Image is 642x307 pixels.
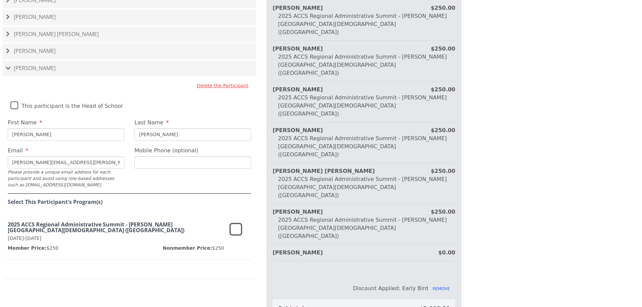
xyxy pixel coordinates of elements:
strong: [PERSON_NAME] [273,209,323,215]
span: Mobile Phone (optional) [134,147,198,154]
p: [DATE]-[DATE] [8,235,224,242]
div: Please provide a unique email address for each participant and avoid using role-based addresses s... [8,169,124,188]
strong: [PERSON_NAME] [273,86,323,93]
span: Email [8,147,23,154]
span: Nonmember Price: [163,245,212,251]
strong: [PERSON_NAME] [273,249,323,256]
div: 2025 ACCS Regional Administrative Summit - [PERSON_NAME][GEOGRAPHIC_DATA][DEMOGRAPHIC_DATA] ([GEO... [273,12,455,36]
h3: 2025 ACCS Regional Administrative Summit - [PERSON_NAME][GEOGRAPHIC_DATA][DEMOGRAPHIC_DATA] ([GEO... [8,222,224,234]
div: $250.00 [431,167,455,175]
button: Delete the Participant [194,80,251,92]
strong: [PERSON_NAME] [PERSON_NAME] [273,168,375,174]
div: $0.00 [438,249,455,257]
div: $250.00 [431,4,455,12]
span: REMOVE [433,286,450,291]
span: [PERSON_NAME] [14,13,56,21]
div: $250.00 [431,45,455,53]
span: Member Price: [8,245,47,251]
strong: [PERSON_NAME] [273,5,323,11]
div: 2025 ACCS Regional Administrative Summit - [PERSON_NAME][GEOGRAPHIC_DATA][DEMOGRAPHIC_DATA] ([GEO... [273,216,455,240]
span: [PERSON_NAME] [14,47,56,55]
label: This participant is the Head of School [10,97,123,112]
span: Discount Applied: Early Bird [353,285,428,291]
strong: [PERSON_NAME] [273,127,323,133]
div: 2025 ACCS Regional Administrative Summit - [PERSON_NAME][GEOGRAPHIC_DATA][DEMOGRAPHIC_DATA] ([GEO... [273,175,455,199]
div: $250.00 [431,86,455,94]
span: [PERSON_NAME] [PERSON_NAME] [14,30,99,38]
div: 2025 ACCS Regional Administrative Summit - [PERSON_NAME][GEOGRAPHIC_DATA][DEMOGRAPHIC_DATA] ([GEO... [273,53,455,77]
p: $250 [8,245,58,251]
div: $250.00 [431,126,455,134]
p: $250 [163,245,224,251]
span: First Name [8,119,37,126]
span: Last Name [134,119,163,126]
div: $250.00 [431,208,455,216]
div: 2025 ACCS Regional Administrative Summit - [PERSON_NAME][GEOGRAPHIC_DATA][DEMOGRAPHIC_DATA] ([GEO... [273,134,455,159]
div: 2025 ACCS Regional Administrative Summit - [PERSON_NAME][GEOGRAPHIC_DATA][DEMOGRAPHIC_DATA] ([GEO... [273,94,455,118]
span: [PERSON_NAME] [14,64,56,72]
strong: [PERSON_NAME] [273,45,323,52]
h4: Select This Participant's Program(s) [8,199,251,205]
